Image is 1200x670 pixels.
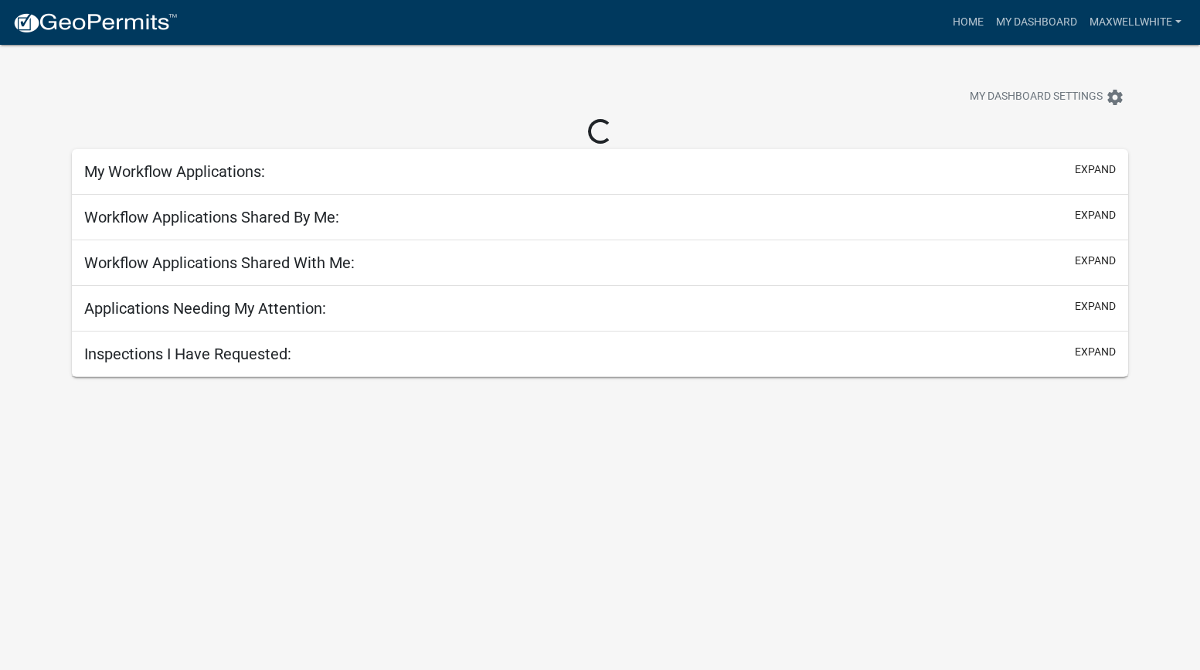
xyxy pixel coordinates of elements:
[84,345,291,363] h5: Inspections I Have Requested:
[1075,162,1116,178] button: expand
[84,253,355,272] h5: Workflow Applications Shared With Me:
[1083,8,1188,37] a: MaxwellWhite
[957,82,1137,112] button: My Dashboard Settingssettings
[1075,298,1116,315] button: expand
[84,208,339,226] h5: Workflow Applications Shared By Me:
[1075,207,1116,223] button: expand
[947,8,990,37] a: Home
[1075,344,1116,360] button: expand
[1106,88,1124,107] i: settings
[1075,253,1116,269] button: expand
[970,88,1103,107] span: My Dashboard Settings
[84,162,265,181] h5: My Workflow Applications:
[990,8,1083,37] a: My Dashboard
[84,299,326,318] h5: Applications Needing My Attention:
